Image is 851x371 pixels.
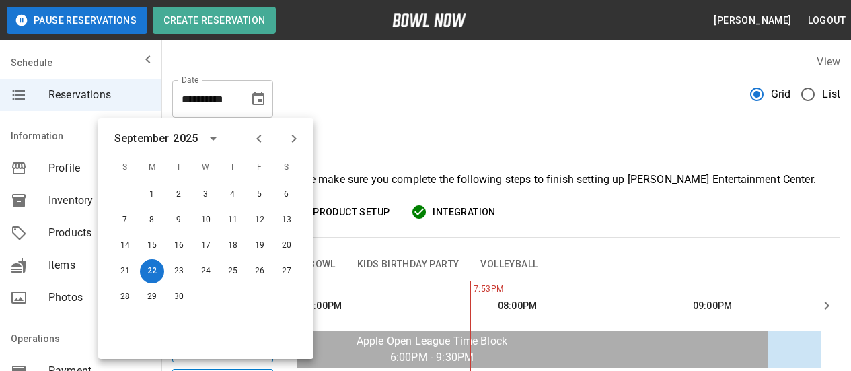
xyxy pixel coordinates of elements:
button: Sep 29, 2025 [140,285,164,309]
div: inventory tabs [172,248,840,281]
button: Sep 23, 2025 [167,259,191,283]
span: Products [48,225,151,241]
button: Sep 13, 2025 [274,208,299,232]
button: Next month [283,127,305,150]
button: Sep 17, 2025 [194,234,218,258]
span: Product Setup [313,204,390,221]
span: S [274,154,299,181]
p: Welcome to BowlNow! Please make sure you complete the following steps to finish setting up [PERSO... [172,172,840,188]
span: T [167,154,191,181]
button: Sep 20, 2025 [274,234,299,258]
img: logo [392,13,466,27]
button: Sep 7, 2025 [113,208,137,232]
span: T [221,154,245,181]
button: Sep 14, 2025 [113,234,137,258]
button: Sep 16, 2025 [167,234,191,258]
button: Previous month [248,127,270,150]
button: Sep 28, 2025 [113,285,137,309]
span: Inventory [48,193,151,209]
button: Sep 4, 2025 [221,182,245,207]
button: Sep 30, 2025 [167,285,191,309]
span: Items [48,257,151,273]
button: Volleyball [470,248,548,281]
button: Sep 19, 2025 [248,234,272,258]
button: Sep 22, 2025 [140,259,164,283]
button: Sep 25, 2025 [221,259,245,283]
button: Create Reservation [153,7,276,34]
label: View [817,55,840,68]
button: calendar view is open, switch to year view [202,127,225,150]
span: Profile [48,160,151,176]
button: Choose date, selected date is Sep 22, 2025 [245,86,272,112]
button: Pause Reservations [7,7,147,34]
span: List [822,86,840,102]
button: Sep 24, 2025 [194,259,218,283]
button: Sep 9, 2025 [167,208,191,232]
span: M [140,154,164,181]
span: Integration [433,204,495,221]
span: F [248,154,272,181]
button: Sep 21, 2025 [113,259,137,283]
div: September [114,131,169,147]
button: [PERSON_NAME] [708,8,797,33]
button: Logout [803,8,851,33]
button: Sep 26, 2025 [248,259,272,283]
button: Sep 6, 2025 [274,182,299,207]
div: 2025 [173,131,198,147]
button: Sep 15, 2025 [140,234,164,258]
h3: Welcome [172,129,840,166]
button: Sep 18, 2025 [221,234,245,258]
button: Sep 8, 2025 [140,208,164,232]
span: 7:53PM [470,283,474,296]
button: Sep 12, 2025 [248,208,272,232]
span: S [113,154,137,181]
span: Photos [48,290,151,306]
button: Sep 27, 2025 [274,259,299,283]
button: Kids Birthday Party [346,248,470,281]
button: Sep 10, 2025 [194,208,218,232]
button: Sep 11, 2025 [221,208,245,232]
button: Sep 5, 2025 [248,182,272,207]
span: Reservations [48,87,151,103]
button: Sep 3, 2025 [194,182,218,207]
button: Sep 2, 2025 [167,182,191,207]
span: W [194,154,218,181]
button: Sep 1, 2025 [140,182,164,207]
span: Grid [771,86,791,102]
